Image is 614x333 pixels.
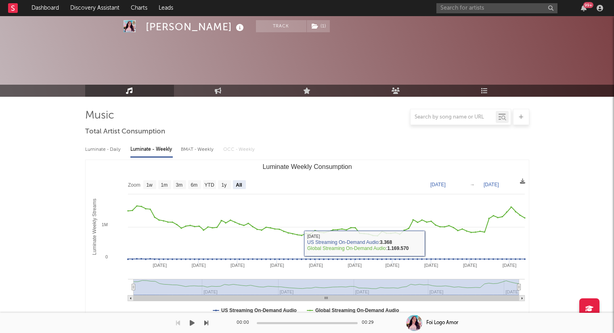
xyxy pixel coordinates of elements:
[204,182,214,188] text: YTD
[470,182,475,187] text: →
[146,20,246,33] div: [PERSON_NAME]
[430,182,446,187] text: [DATE]
[348,263,362,268] text: [DATE]
[426,319,459,327] div: Foi Logo Amor
[270,263,284,268] text: [DATE]
[161,182,168,188] text: 1m
[502,263,516,268] text: [DATE]
[221,308,297,313] text: US Streaming On-Demand Audio
[583,2,593,8] div: 99 +
[385,263,399,268] text: [DATE]
[191,182,197,188] text: 6m
[236,182,242,188] text: All
[237,318,253,328] div: 00:00
[130,143,173,156] div: Luminate - Weekly
[424,263,438,268] text: [DATE]
[191,263,205,268] text: [DATE]
[85,143,122,156] div: Luminate - Daily
[581,5,587,11] button: 99+
[86,160,529,321] svg: Luminate Weekly Consumption
[85,127,165,137] span: Total Artist Consumption
[176,182,182,188] text: 3m
[256,20,306,32] button: Track
[505,289,520,294] text: [DATE]
[463,263,477,268] text: [DATE]
[181,143,215,156] div: BMAT - Weekly
[315,308,399,313] text: Global Streaming On-Demand Audio
[221,182,226,188] text: 1y
[105,254,107,259] text: 0
[128,182,140,188] text: Zoom
[146,182,153,188] text: 1w
[309,263,323,268] text: [DATE]
[307,20,330,32] button: (1)
[362,318,378,328] div: 00:29
[411,114,496,121] input: Search by song name or URL
[436,3,557,13] input: Search for artists
[92,199,97,255] text: Luminate Weekly Streams
[262,163,352,170] text: Luminate Weekly Consumption
[101,222,107,227] text: 1M
[306,20,330,32] span: ( 1 )
[231,263,245,268] text: [DATE]
[153,263,167,268] text: [DATE]
[484,182,499,187] text: [DATE]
